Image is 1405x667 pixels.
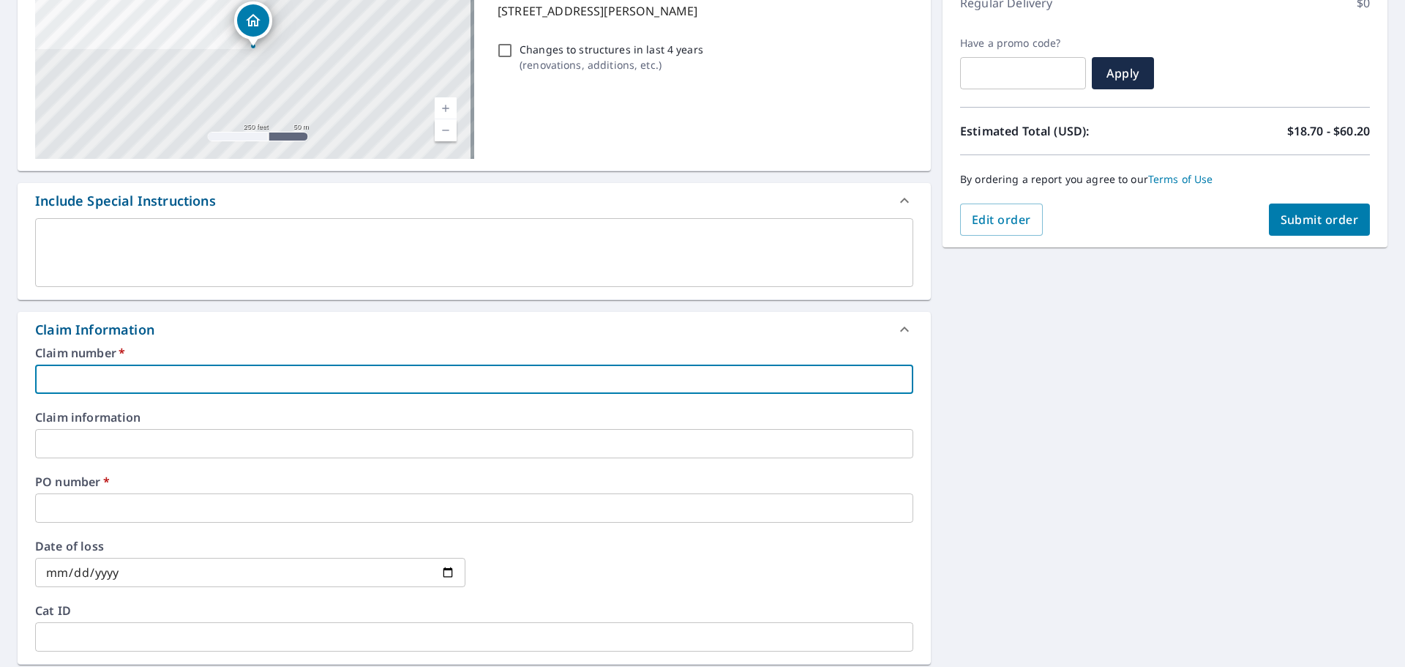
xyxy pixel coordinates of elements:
[520,57,703,72] p: ( renovations, additions, etc. )
[1092,57,1154,89] button: Apply
[960,37,1086,50] label: Have a promo code?
[1148,172,1213,186] a: Terms of Use
[435,97,457,119] a: Current Level 17, Zoom In
[35,347,913,359] label: Claim number
[1287,122,1370,140] p: $18.70 - $60.20
[1281,212,1359,228] span: Submit order
[35,540,465,552] label: Date of loss
[35,605,913,616] label: Cat ID
[960,204,1043,236] button: Edit order
[35,411,913,423] label: Claim information
[35,191,216,211] div: Include Special Instructions
[1104,65,1142,81] span: Apply
[35,320,154,340] div: Claim Information
[972,212,1031,228] span: Edit order
[498,2,907,20] p: [STREET_ADDRESS][PERSON_NAME]
[18,312,931,347] div: Claim Information
[1269,204,1371,236] button: Submit order
[960,122,1165,140] p: Estimated Total (USD):
[960,173,1370,186] p: By ordering a report you agree to our
[234,1,272,47] div: Dropped pin, building 1, Residential property, 2819 Bogdan Ct Sacramento, CA 95827
[18,183,931,218] div: Include Special Instructions
[435,119,457,141] a: Current Level 17, Zoom Out
[35,476,913,488] label: PO number
[520,42,703,57] p: Changes to structures in last 4 years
